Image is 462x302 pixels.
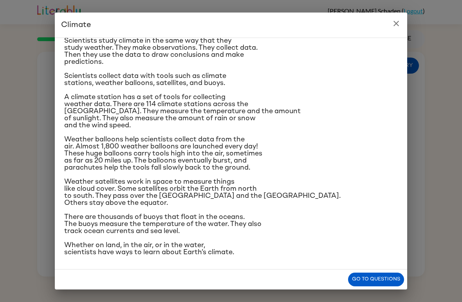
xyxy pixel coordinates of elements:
span: Weather satellites work in space to measure things like cloud cover. Some satellites orbit the Ea... [64,178,341,206]
span: There are thousands of buoys that float in the oceans. The buoys measure the temperature of the w... [64,213,262,235]
span: Scientists study climate in the same way that they study weather. They make observations. They co... [64,37,258,65]
button: close [388,16,404,31]
span: Weather balloons help scientists collect data from the air. Almost 1,800 weather balloons are lau... [64,136,262,171]
button: Go to questions [348,273,404,286]
span: A climate station has a set of tools for collecting weather data. There are 114 climate stations ... [64,94,301,129]
h2: Climate [55,13,407,38]
span: Whether on land, in the air, or in the water, scientists have ways to learn about Earth’s climate. [64,242,234,256]
span: Scientists collect data with tools such as climate stations, weather balloons, satellites, and bu... [64,72,226,87]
